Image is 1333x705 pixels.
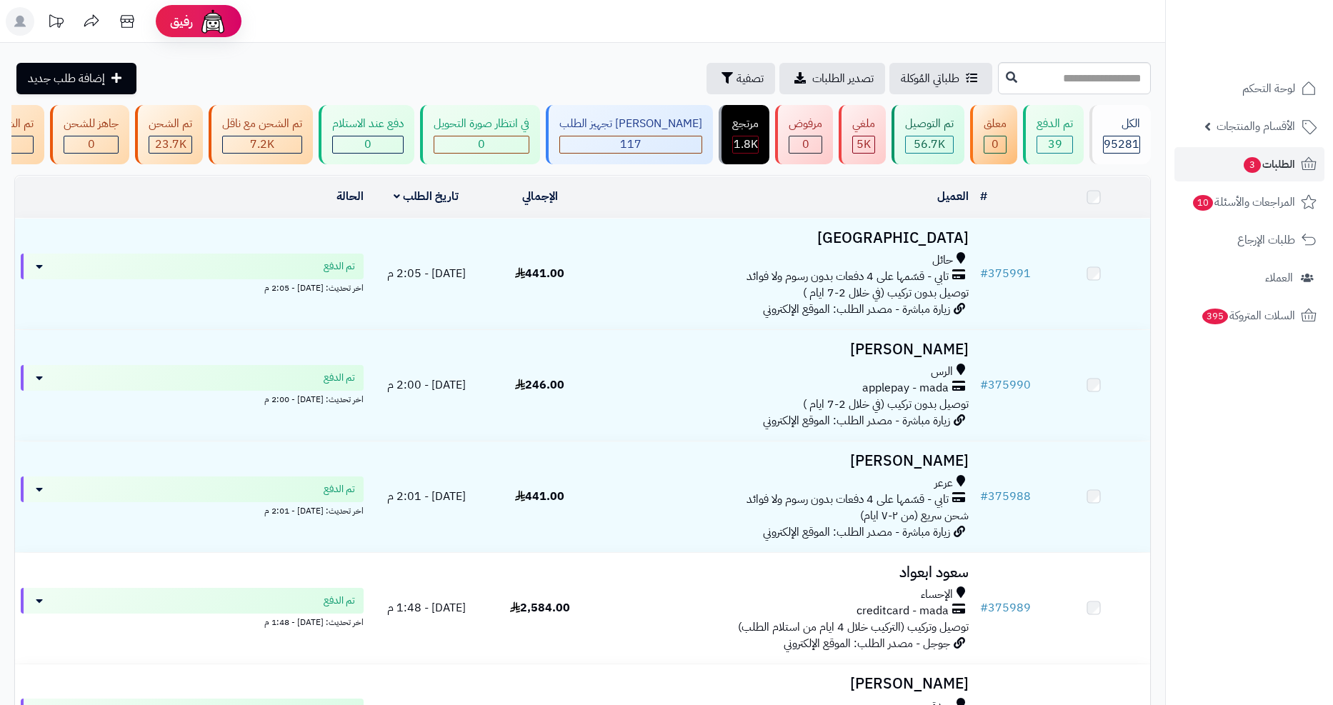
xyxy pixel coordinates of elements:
div: اخر تحديث: [DATE] - 2:00 م [21,391,364,406]
span: توصيل وتركيب (التركيب خلال 4 ايام من استلام الطلب) [738,619,969,636]
a: طلبات الإرجاع [1174,223,1324,257]
span: 246.00 [515,376,564,394]
a: في انتظار صورة التحويل 0 [417,105,543,164]
h3: سعود ابعواد [602,564,969,581]
div: اخر تحديث: [DATE] - 2:05 م [21,279,364,294]
span: شحن سريع (من ٢-٧ ايام) [860,507,969,524]
div: 0 [333,136,403,153]
span: 0 [992,136,999,153]
span: جوجل - مصدر الطلب: الموقع الإلكتروني [784,635,950,652]
div: معلق [984,116,1007,132]
span: # [980,488,988,505]
span: 0 [88,136,95,153]
span: السلات المتروكة [1201,306,1295,326]
a: تم التوصيل 56.7K [889,105,967,164]
span: 10 [1193,195,1213,211]
div: تم الدفع [1037,116,1073,132]
div: 0 [434,136,529,153]
div: تم الشحن مع ناقل [222,116,302,132]
a: المراجعات والأسئلة10 [1174,185,1324,219]
a: #375990 [980,376,1031,394]
div: تم التوصيل [905,116,954,132]
span: لوحة التحكم [1242,79,1295,99]
div: 0 [984,136,1006,153]
span: # [980,265,988,282]
div: 7223 [223,136,301,153]
span: تصدير الطلبات [812,70,874,87]
span: # [980,599,988,616]
span: 3 [1244,157,1261,173]
a: إضافة طلب جديد [16,63,136,94]
div: اخر تحديث: [DATE] - 2:01 م [21,502,364,517]
div: 23661 [149,136,191,153]
a: تم الشحن 23.7K [132,105,206,164]
a: الكل95281 [1087,105,1154,164]
div: [PERSON_NAME] تجهيز الطلب [559,116,702,132]
h3: [PERSON_NAME] [602,341,969,358]
a: دفع عند الاستلام 0 [316,105,417,164]
div: ملغي [852,116,875,132]
div: 4978 [853,136,874,153]
span: 0 [364,136,371,153]
span: توصيل بدون تركيب (في خلال 2-7 ايام ) [803,396,969,413]
a: الطلبات3 [1174,147,1324,181]
a: الحالة [336,188,364,205]
span: # [980,376,988,394]
a: تاريخ الطلب [394,188,459,205]
span: 7.2K [250,136,274,153]
a: مرتجع 1.8K [716,105,772,164]
span: 0 [802,136,809,153]
span: المراجعات والأسئلة [1192,192,1295,212]
span: 5K [857,136,871,153]
span: تابي - قسّمها على 4 دفعات بدون رسوم ولا فوائد [747,491,949,508]
div: 0 [64,136,118,153]
span: الإحساء [921,586,953,603]
span: توصيل بدون تركيب (في خلال 2-7 ايام ) [803,284,969,301]
div: 0 [789,136,822,153]
span: تم الدفع [324,371,355,385]
span: 39 [1048,136,1062,153]
span: العملاء [1265,268,1293,288]
span: 95281 [1104,136,1139,153]
span: applepay - mada [862,380,949,396]
span: عرعر [934,475,953,491]
span: زيارة مباشرة - مصدر الطلب: الموقع الإلكتروني [763,301,950,318]
a: تحديثات المنصة [38,7,74,39]
div: 117 [560,136,702,153]
div: جاهز للشحن [64,116,119,132]
a: تم الشحن مع ناقل 7.2K [206,105,316,164]
span: تصفية [737,70,764,87]
span: طلبات الإرجاع [1237,230,1295,250]
a: #375989 [980,599,1031,616]
a: العميل [937,188,969,205]
span: زيارة مباشرة - مصدر الطلب: الموقع الإلكتروني [763,524,950,541]
h3: [PERSON_NAME] [602,676,969,692]
span: 395 [1202,309,1228,324]
span: تابي - قسّمها على 4 دفعات بدون رسوم ولا فوائد [747,269,949,285]
span: تم الدفع [324,594,355,608]
span: [DATE] - 2:01 م [387,488,466,505]
span: حائل [932,252,953,269]
span: creditcard - mada [857,603,949,619]
a: الإجمالي [522,188,558,205]
div: دفع عند الاستلام [332,116,404,132]
div: مرتجع [732,116,759,132]
a: #375991 [980,265,1031,282]
div: 1813 [733,136,758,153]
img: ai-face.png [199,7,227,36]
div: الكل [1103,116,1140,132]
span: إضافة طلب جديد [28,70,105,87]
a: لوحة التحكم [1174,71,1324,106]
span: 441.00 [515,265,564,282]
span: 1.8K [734,136,758,153]
div: في انتظار صورة التحويل [434,116,529,132]
a: # [980,188,987,205]
span: زيارة مباشرة - مصدر الطلب: الموقع الإلكتروني [763,412,950,429]
span: الرس [931,364,953,380]
a: ملغي 5K [836,105,889,164]
span: 441.00 [515,488,564,505]
span: 117 [620,136,641,153]
div: اخر تحديث: [DATE] - 1:48 م [21,614,364,629]
span: 2,584.00 [510,599,570,616]
span: تم الدفع [324,482,355,496]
